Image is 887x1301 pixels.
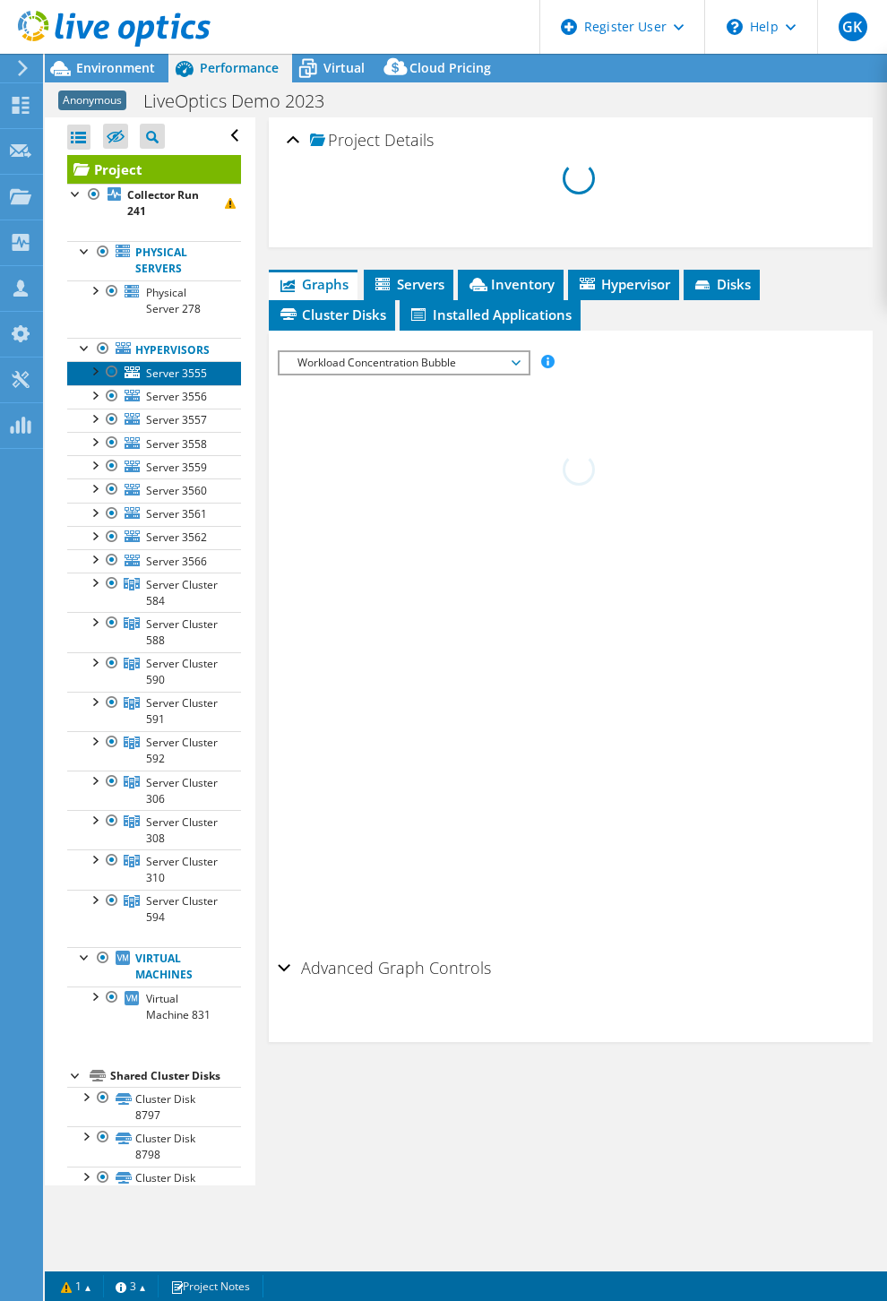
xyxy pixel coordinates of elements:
[146,285,201,316] span: Physical Server 278
[67,361,241,384] a: Server 3555
[409,306,572,323] span: Installed Applications
[384,129,434,151] span: Details
[146,436,207,452] span: Server 3558
[310,132,380,150] span: Project
[67,155,241,184] a: Project
[67,890,241,929] a: Server Cluster 594
[67,503,241,526] a: Server 3561
[409,59,491,76] span: Cloud Pricing
[67,1167,241,1206] a: Cluster Disk 8799
[146,854,218,885] span: Server Cluster 310
[146,389,207,404] span: Server 3556
[103,1275,159,1297] a: 3
[58,90,126,110] span: Anonymous
[577,275,670,293] span: Hypervisor
[67,280,241,320] a: Physical Server 278
[67,549,241,573] a: Server 3566
[146,814,218,846] span: Server Cluster 308
[146,695,218,727] span: Server Cluster 591
[127,187,199,219] b: Collector Run 241
[67,385,241,409] a: Server 3556
[146,735,218,766] span: Server Cluster 592
[110,1065,241,1087] div: Shared Cluster Disks
[146,412,207,427] span: Server 3557
[67,612,241,651] a: Server Cluster 588
[146,366,207,381] span: Server 3555
[146,460,207,475] span: Server 3559
[288,352,519,374] span: Workload Concentration Bubble
[146,656,218,687] span: Server Cluster 590
[67,573,241,612] a: Server Cluster 584
[67,1126,241,1166] a: Cluster Disk 8798
[67,409,241,432] a: Server 3557
[67,1087,241,1126] a: Cluster Disk 8797
[67,652,241,692] a: Server Cluster 590
[323,59,365,76] span: Virtual
[67,338,241,361] a: Hypervisors
[135,91,352,111] h1: LiveOptics Demo 2023
[278,950,491,986] h2: Advanced Graph Controls
[67,478,241,502] a: Server 3560
[200,59,279,76] span: Performance
[67,987,241,1026] a: Virtual Machine 831
[67,849,241,889] a: Server Cluster 310
[467,275,555,293] span: Inventory
[67,432,241,455] a: Server 3558
[67,241,241,280] a: Physical Servers
[146,893,218,925] span: Server Cluster 594
[67,184,241,223] a: Collector Run 241
[158,1275,263,1297] a: Project Notes
[146,530,207,545] span: Server 3562
[67,455,241,478] a: Server 3559
[146,991,211,1022] span: Virtual Machine 831
[146,775,218,806] span: Server Cluster 306
[146,616,218,648] span: Server Cluster 588
[67,731,241,771] a: Server Cluster 592
[839,13,867,41] span: GK
[146,577,218,608] span: Server Cluster 584
[146,483,207,498] span: Server 3560
[48,1275,104,1297] a: 1
[278,306,386,323] span: Cluster Disks
[67,947,241,987] a: Virtual Machines
[76,59,155,76] span: Environment
[67,526,241,549] a: Server 3562
[278,275,349,293] span: Graphs
[727,19,743,35] svg: \n
[67,771,241,810] a: Server Cluster 306
[373,275,444,293] span: Servers
[693,275,751,293] span: Disks
[67,692,241,731] a: Server Cluster 591
[146,554,207,569] span: Server 3566
[146,506,207,521] span: Server 3561
[67,810,241,849] a: Server Cluster 308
